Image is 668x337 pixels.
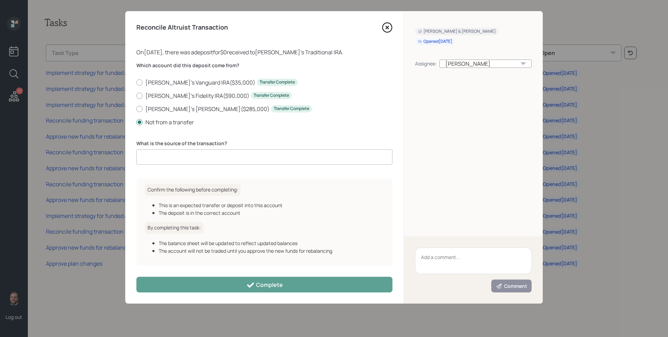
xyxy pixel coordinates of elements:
div: Transfer Complete [274,106,309,112]
div: The deposit is in the correct account [159,209,384,217]
h6: By completing this task: [145,222,204,234]
div: The account will not be traded until you approve the new funds for rebalancing [159,247,384,254]
h6: Confirm the following before completing: [145,184,241,196]
h4: Reconcile Altruist Transaction [136,24,228,31]
label: What is the source of the transaction? [136,140,392,147]
div: Comment [496,283,527,290]
label: [PERSON_NAME]'s Vanguard IRA ( $35,000 ) [136,79,392,86]
div: [PERSON_NAME] [439,60,532,68]
div: Complete [246,281,283,289]
button: Complete [136,277,392,292]
label: Which account did this deposit come from? [136,62,392,69]
div: The balance sheet will be updated to reflect updated balances [159,240,384,247]
label: [PERSON_NAME]'s Fidelity IRA ( $90,000 ) [136,92,392,100]
div: Opened [DATE] [418,39,452,45]
div: [PERSON_NAME] & [PERSON_NAME] [418,29,496,34]
div: This is an expected transfer or deposit into this account [159,202,384,209]
div: Transfer Complete [254,93,289,99]
label: [PERSON_NAME]'s [PERSON_NAME] ( $285,000 ) [136,105,392,113]
div: Transfer Complete [260,79,295,85]
button: Comment [491,280,532,292]
div: Assignee: [415,60,437,67]
div: On [DATE] , there was a deposit for $0 received to [PERSON_NAME]'s Traditional IRA . [136,48,392,56]
label: Not from a transfer [136,118,392,126]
